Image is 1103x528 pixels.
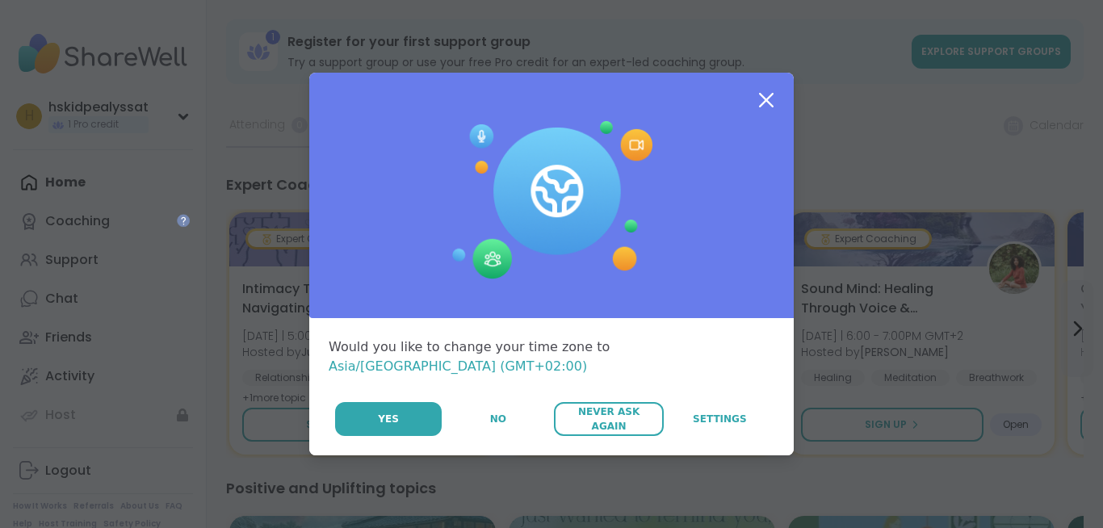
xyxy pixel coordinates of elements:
[335,402,442,436] button: Yes
[177,214,190,227] iframe: Spotlight
[329,358,587,374] span: Asia/[GEOGRAPHIC_DATA] (GMT+02:00)
[562,404,655,434] span: Never Ask Again
[443,402,552,436] button: No
[329,337,774,376] div: Would you like to change your time zone to
[490,412,506,426] span: No
[665,402,774,436] a: Settings
[554,402,663,436] button: Never Ask Again
[378,412,399,426] span: Yes
[693,412,747,426] span: Settings
[451,121,652,279] img: Session Experience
